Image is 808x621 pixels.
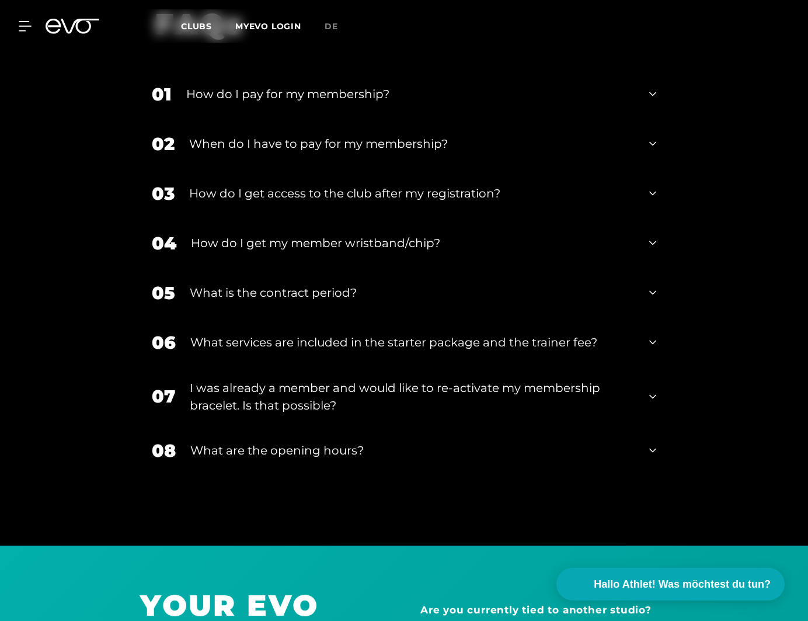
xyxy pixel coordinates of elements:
a: MYEVO LOGIN [235,21,301,32]
a: de [325,20,352,33]
div: How do I get my member wristband/chip? [191,234,635,252]
div: I was already a member and would like to re-activate my membership bracelet. Is that possible? [190,379,635,414]
div: How do I get access to the club after my registration? [189,185,635,202]
button: Hallo Athlet! Was möchtest du tun? [556,568,785,601]
div: When do I have to pay for my membership? [189,135,635,152]
div: 08 [152,438,176,464]
div: 03 [152,181,175,207]
strong: Are you currently tied to another studio? [420,604,652,616]
div: 01 [152,81,172,107]
span: Hallo Athlet! Was möchtest du tun? [594,577,771,592]
div: What are the opening hours? [190,442,635,459]
div: How do I pay for my membership? [186,85,635,103]
div: 06 [152,329,176,356]
div: 05 [152,280,175,306]
div: What services are included in the starter package and the trainer fee? [190,334,635,351]
div: 02 [152,131,175,157]
span: Clubs [181,21,212,32]
a: Clubs [181,20,235,32]
div: 04 [152,230,176,256]
span: de [325,21,338,32]
div: 07 [152,383,175,410]
div: What is the contract period? [190,284,635,301]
